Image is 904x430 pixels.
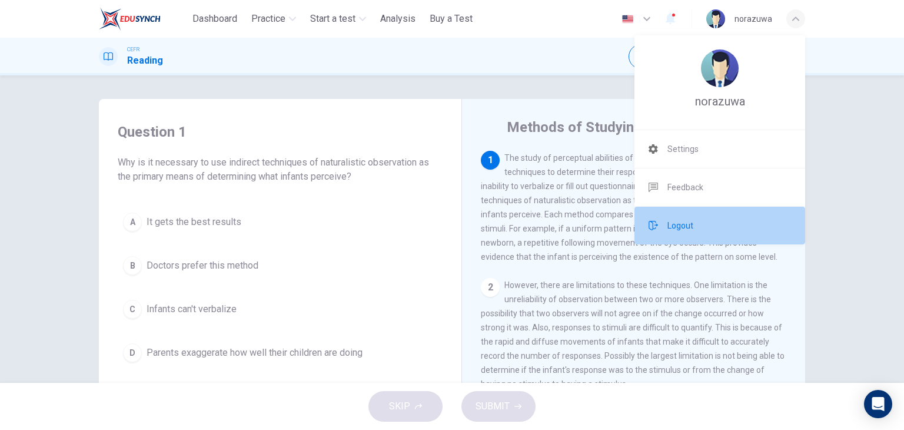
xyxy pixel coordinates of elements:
span: norazuwa [695,94,745,108]
div: Open Intercom Messenger [864,390,892,418]
img: Profile picture [701,49,739,87]
span: Logout [667,219,693,233]
a: Settings [634,130,805,168]
span: Settings [667,142,699,156]
span: Feedback [667,180,703,194]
